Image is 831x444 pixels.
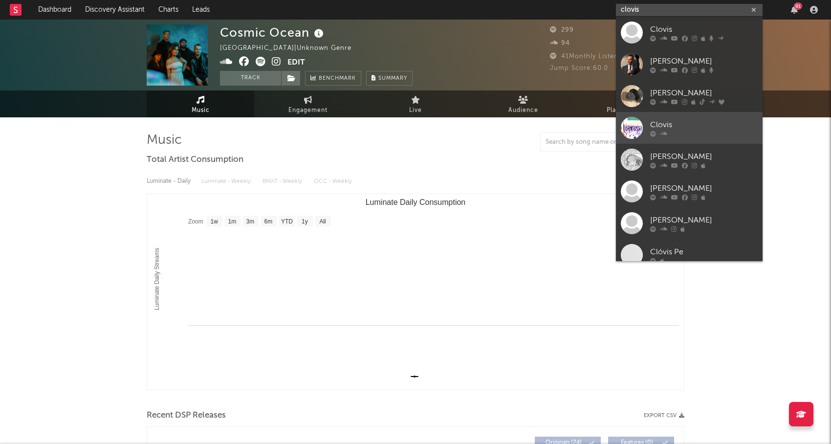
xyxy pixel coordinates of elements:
a: Benchmark [305,71,361,86]
a: [PERSON_NAME] [616,48,763,80]
text: 1m [228,218,237,225]
span: Engagement [288,105,328,116]
span: Music [192,105,210,116]
div: Clovis [650,119,758,131]
a: [PERSON_NAME] [616,176,763,207]
a: Playlists/Charts [577,90,684,117]
text: Luminate Daily Consumption [366,198,466,206]
div: Cosmic Ocean [220,24,326,41]
button: 91 [791,6,798,14]
a: [PERSON_NAME] [616,80,763,112]
button: Edit [287,57,305,69]
text: 6m [264,218,273,225]
text: 1y [302,218,308,225]
div: [PERSON_NAME] [650,214,758,226]
span: Summary [378,76,407,81]
span: Recent DSP Releases [147,410,226,422]
a: Music [147,90,254,117]
div: Clovis [650,23,758,35]
span: 299 [550,27,574,33]
span: 41 Monthly Listeners [550,53,629,60]
a: [PERSON_NAME] [616,207,763,239]
a: Audience [469,90,577,117]
button: Track [220,71,281,86]
a: Engagement [254,90,362,117]
div: Clóvis Pe [650,246,758,258]
button: Summary [366,71,413,86]
div: [PERSON_NAME] [650,55,758,67]
svg: Luminate Daily Consumption [147,194,684,390]
a: Clóvis Pe [616,239,763,271]
input: Search by song name or URL [541,138,644,146]
text: Luminate Daily Streams [153,248,160,310]
text: All [319,218,326,225]
a: Clovis [616,17,763,48]
span: Total Artist Consumption [147,154,243,166]
input: Search for artists [616,4,763,16]
a: [PERSON_NAME] [616,144,763,176]
button: Export CSV [644,413,684,419]
text: 3m [246,218,255,225]
text: 1w [211,218,219,225]
span: Playlists/Charts [607,105,655,116]
text: Zoom [188,218,203,225]
div: [PERSON_NAME] [650,151,758,162]
span: Benchmark [319,73,356,85]
a: Live [362,90,469,117]
span: 94 [550,40,570,46]
div: [GEOGRAPHIC_DATA] | Unknown Genre [220,43,363,54]
a: Clovis [616,112,763,144]
div: [PERSON_NAME] [650,87,758,99]
span: Audience [508,105,538,116]
text: YTD [281,218,293,225]
span: Jump Score: 60.0 [550,65,608,71]
span: Live [409,105,422,116]
div: [PERSON_NAME] [650,182,758,194]
div: 91 [794,2,802,10]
